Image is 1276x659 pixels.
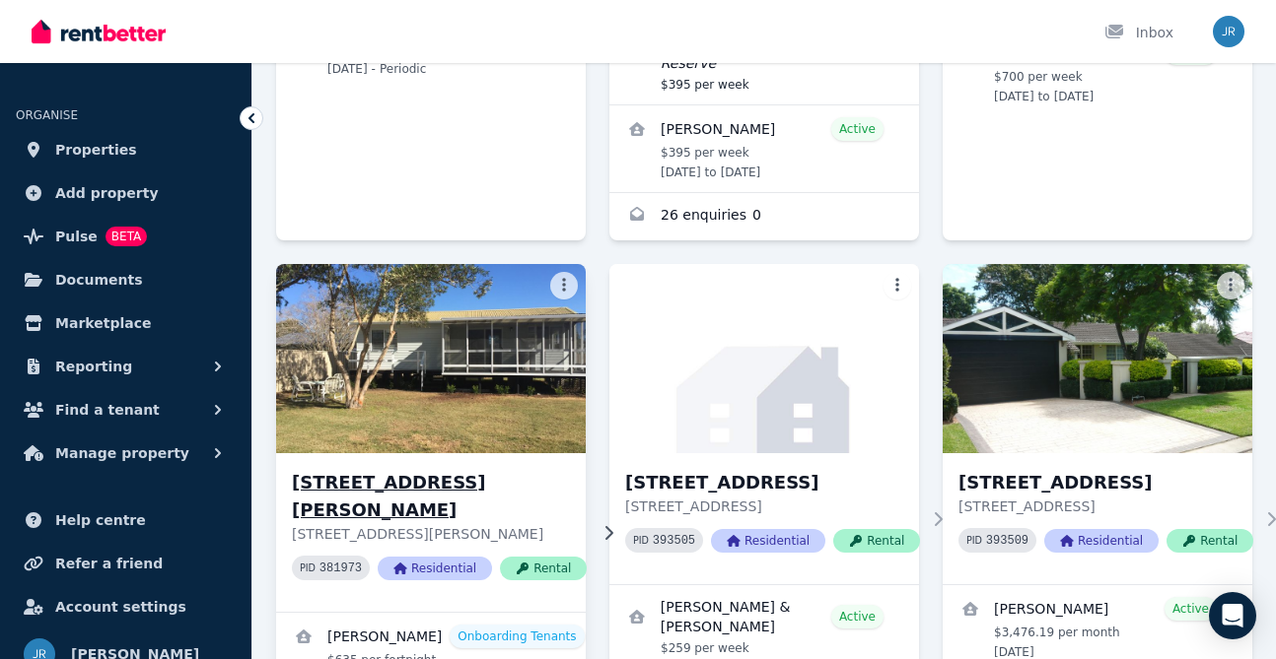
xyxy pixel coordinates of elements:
span: Rental [500,557,587,580]
button: More options [1217,272,1244,299]
a: Add property [16,173,236,213]
small: PID [966,535,982,546]
code: 393509 [986,534,1028,548]
h3: [STREET_ADDRESS] [958,469,1253,496]
a: Documents [16,260,236,299]
a: View details for Dr Arshiya [943,30,1252,116]
div: Inbox [1104,23,1173,42]
small: PID [300,562,316,573]
a: Account settings [16,587,236,626]
span: Account settings [55,595,186,619]
button: Manage property [16,433,236,473]
img: 8B Miami Way, Dora Creek [268,259,594,458]
span: Residential [1044,529,1159,553]
span: Find a tenant [55,398,160,422]
a: Refer a friend [16,544,236,583]
a: Marketplace [16,303,236,343]
a: View details for Beverly Heywood [609,105,919,192]
h3: [STREET_ADDRESS] [625,469,920,496]
span: Pulse [55,225,98,248]
img: RentBetter [32,17,166,46]
button: Reporting [16,347,236,386]
a: 13 Warwick Parade, Castle Hill[STREET_ADDRESS][STREET_ADDRESS]PID 393509ResidentialRental [943,264,1252,584]
p: [STREET_ADDRESS] [625,496,920,516]
button: Find a tenant [16,390,236,429]
img: Jo Reinhard [1213,16,1244,47]
p: [STREET_ADDRESS][PERSON_NAME] [292,524,587,544]
span: Refer a friend [55,552,163,575]
small: PID [633,535,649,546]
div: Open Intercom Messenger [1209,592,1256,639]
span: Rental [833,529,920,553]
span: Residential [378,557,492,580]
span: Rental [1167,529,1253,553]
span: Add property [55,181,159,205]
span: Documents [55,268,143,292]
a: Properties [16,130,236,169]
a: 9 Hunter Ave, Cessnock[STREET_ADDRESS][STREET_ADDRESS]PID 393505ResidentialRental [609,264,919,584]
a: PulseBETA [16,217,236,256]
span: Reporting [55,355,132,378]
span: ORGANISE [16,108,78,122]
img: 13 Warwick Parade, Castle Hill [943,264,1252,453]
img: 9 Hunter Ave, Cessnock [609,264,919,453]
a: Help centre [16,500,236,540]
button: More options [884,272,911,299]
span: Help centre [55,508,146,532]
button: More options [550,272,578,299]
span: Manage property [55,441,189,465]
a: 8B Miami Way, Dora Creek[STREET_ADDRESS][PERSON_NAME][STREET_ADDRESS][PERSON_NAME]PID 381973Resid... [276,264,586,612]
span: Residential [711,529,825,553]
code: 381973 [319,561,362,575]
span: Properties [55,138,137,162]
p: [STREET_ADDRESS] [958,496,1253,516]
span: Marketplace [55,311,151,335]
a: Enquiries for 6B Sonoma Rd, Budgewoi [609,193,919,240]
code: 393505 [653,534,695,548]
h3: [STREET_ADDRESS][PERSON_NAME] [292,469,587,524]
span: BETA [106,227,147,246]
